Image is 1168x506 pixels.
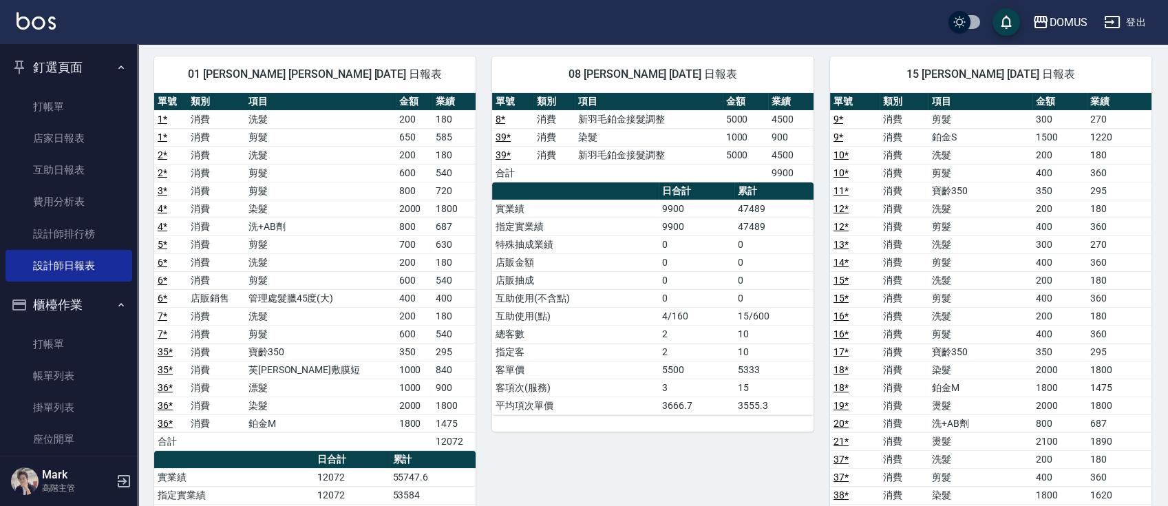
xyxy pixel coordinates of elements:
[1087,468,1151,486] td: 360
[492,379,659,397] td: 客項次(服務)
[880,271,929,289] td: 消費
[396,289,432,307] td: 400
[245,110,396,128] td: 洗髮
[1087,253,1151,271] td: 360
[492,93,814,182] table: a dense table
[245,146,396,164] td: 洗髮
[734,271,814,289] td: 0
[659,325,734,343] td: 2
[659,379,734,397] td: 3
[396,200,432,218] td: 2000
[723,128,768,146] td: 1000
[187,414,245,432] td: 消費
[880,182,929,200] td: 消費
[187,146,245,164] td: 消費
[187,218,245,235] td: 消費
[734,253,814,271] td: 0
[492,182,814,415] table: a dense table
[187,164,245,182] td: 消費
[187,235,245,253] td: 消費
[659,182,734,200] th: 日合計
[390,486,476,504] td: 53584
[432,397,476,414] td: 1800
[1087,450,1151,468] td: 180
[659,343,734,361] td: 2
[154,468,314,486] td: 實業績
[880,235,929,253] td: 消費
[6,50,132,85] button: 釘選頁面
[171,67,459,81] span: 01 [PERSON_NAME] [PERSON_NAME] [DATE] 日報表
[847,67,1135,81] span: 15 [PERSON_NAME] [DATE] 日報表
[880,110,929,128] td: 消費
[396,235,432,253] td: 700
[659,361,734,379] td: 5500
[432,200,476,218] td: 1800
[880,307,929,325] td: 消費
[1032,93,1087,111] th: 金額
[187,271,245,289] td: 消費
[659,289,734,307] td: 0
[314,486,390,504] td: 12072
[432,289,476,307] td: 400
[245,414,396,432] td: 鉑金M
[768,146,814,164] td: 4500
[723,146,768,164] td: 5000
[1032,218,1087,235] td: 400
[880,200,929,218] td: 消費
[928,253,1032,271] td: 剪髮
[880,361,929,379] td: 消費
[245,200,396,218] td: 染髮
[880,253,929,271] td: 消費
[928,361,1032,379] td: 染髮
[734,343,814,361] td: 10
[1032,325,1087,343] td: 400
[880,468,929,486] td: 消費
[768,128,814,146] td: 900
[432,128,476,146] td: 585
[880,128,929,146] td: 消費
[880,379,929,397] td: 消費
[734,218,814,235] td: 47489
[928,414,1032,432] td: 洗+AB劑
[245,218,396,235] td: 洗+AB劑
[390,451,476,469] th: 累計
[768,164,814,182] td: 9900
[1032,414,1087,432] td: 800
[6,287,132,323] button: 櫃檯作業
[492,218,659,235] td: 指定實業績
[245,397,396,414] td: 染髮
[314,451,390,469] th: 日合計
[396,414,432,432] td: 1800
[1049,14,1087,31] div: DOMUS
[245,93,396,111] th: 項目
[880,450,929,468] td: 消費
[390,468,476,486] td: 55747.6
[768,93,814,111] th: 業績
[928,93,1032,111] th: 項目
[659,200,734,218] td: 9900
[154,486,314,504] td: 指定實業績
[880,146,929,164] td: 消費
[1087,146,1151,164] td: 180
[492,325,659,343] td: 總客數
[492,289,659,307] td: 互助使用(不含點)
[432,182,476,200] td: 720
[1087,397,1151,414] td: 1800
[880,432,929,450] td: 消費
[6,423,132,455] a: 座位開單
[492,343,659,361] td: 指定客
[1032,146,1087,164] td: 200
[492,235,659,253] td: 特殊抽成業績
[734,397,814,414] td: 3555.3
[928,343,1032,361] td: 寶齡350
[432,146,476,164] td: 180
[659,253,734,271] td: 0
[187,182,245,200] td: 消費
[432,432,476,450] td: 12072
[1032,253,1087,271] td: 400
[396,128,432,146] td: 650
[1087,307,1151,325] td: 180
[1032,343,1087,361] td: 350
[6,328,132,360] a: 打帳單
[1087,218,1151,235] td: 360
